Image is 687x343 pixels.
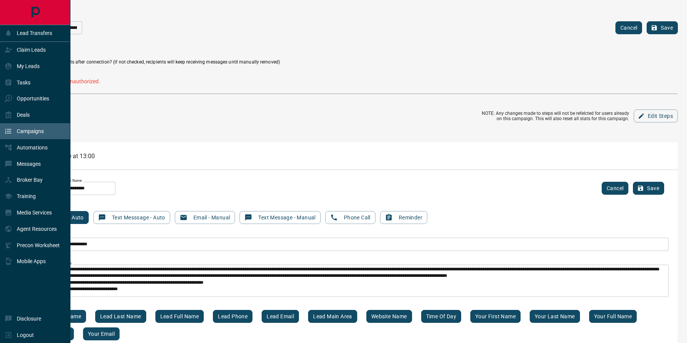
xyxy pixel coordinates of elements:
[325,211,375,224] button: Phone Call
[308,310,357,323] button: Lead main area
[602,182,628,195] button: Cancel
[240,211,320,224] button: Text Message - Manual
[213,310,252,323] button: Lead phone
[589,310,637,323] button: Your full name
[64,178,82,183] label: Step Name
[380,211,427,224] button: Reminder
[155,310,204,323] button: Lead full name
[421,310,461,323] button: Time of day
[633,182,664,195] button: Save
[477,111,629,121] p: NOTE: Any changes made to steps will not be refelcted for users already on this campaign. This wi...
[470,310,521,323] button: Your first name
[262,310,299,323] button: Lead email
[26,40,678,46] h3: Custom Campaign
[95,310,146,323] button: Lead last name
[647,21,678,34] button: Save
[366,310,412,323] button: Website name
[175,211,235,224] button: Email - Manual
[634,110,678,122] button: Edit Steps
[36,59,280,65] span: Remove recipients after connection? (if not checked, recipients will keep receiving messages unti...
[83,327,120,340] button: Your email
[35,78,669,84] div: This action is unauthorized.
[615,21,642,34] button: Cancel
[530,310,580,323] button: Your last name
[93,211,170,224] button: Text Messsage - Auto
